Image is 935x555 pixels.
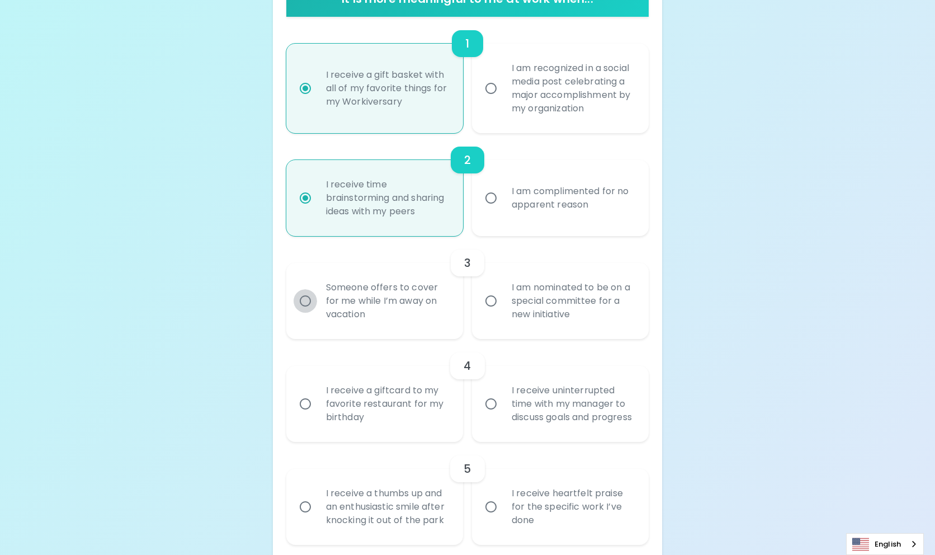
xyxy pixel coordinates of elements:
div: choice-group-check [286,236,649,339]
h6: 2 [464,151,471,169]
div: I receive a thumbs up and an enthusiastic smile after knocking it out of the park [317,473,457,540]
div: I receive a giftcard to my favorite restaurant for my birthday [317,370,457,438]
div: choice-group-check [286,442,649,545]
div: I am recognized in a social media post celebrating a major accomplishment by my organization [503,48,643,129]
div: Language [846,533,924,555]
div: Someone offers to cover for me while I’m away on vacation [317,267,457,335]
aside: Language selected: English [846,533,924,555]
h6: 4 [464,357,471,375]
div: I receive a gift basket with all of my favorite things for my Workiversary [317,55,457,122]
div: I receive heartfelt praise for the specific work I’ve done [503,473,643,540]
div: choice-group-check [286,339,649,442]
div: choice-group-check [286,133,649,236]
h6: 5 [464,460,471,478]
div: I receive uninterrupted time with my manager to discuss goals and progress [503,370,643,438]
h6: 3 [464,254,471,272]
h6: 1 [465,35,469,53]
div: I am complimented for no apparent reason [503,171,643,225]
div: choice-group-check [286,17,649,133]
div: I am nominated to be on a special committee for a new initiative [503,267,643,335]
div: I receive time brainstorming and sharing ideas with my peers [317,164,457,232]
a: English [847,534,923,554]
